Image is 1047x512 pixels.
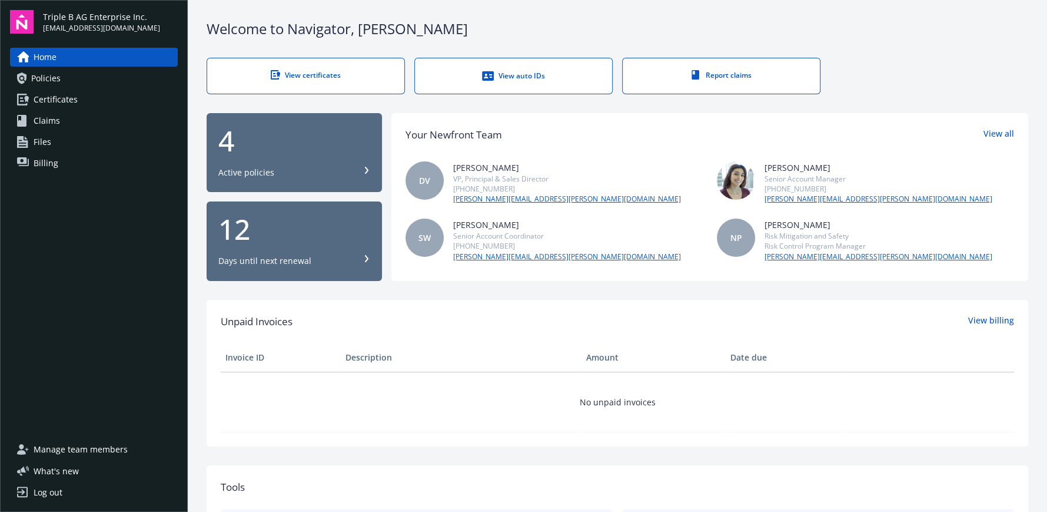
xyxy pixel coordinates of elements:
[453,161,681,174] div: [PERSON_NAME]
[765,194,992,204] a: [PERSON_NAME][EMAIL_ADDRESS][PERSON_NAME][DOMAIN_NAME]
[10,69,178,88] a: Policies
[218,255,311,267] div: Days until next renewal
[221,343,341,372] th: Invoice ID
[207,113,382,193] button: 4Active policies
[453,231,681,241] div: Senior Account Coordinator
[34,48,56,67] span: Home
[207,202,382,281] button: 12Days until next renewal
[453,219,681,231] div: [PERSON_NAME]
[231,70,381,80] div: View certificates
[765,184,992,194] div: [PHONE_NUMBER]
[453,184,681,194] div: [PHONE_NUMBER]
[10,111,178,130] a: Claims
[419,174,430,187] span: DV
[453,252,681,262] a: [PERSON_NAME][EMAIL_ADDRESS][PERSON_NAME][DOMAIN_NAME]
[43,11,160,23] span: Triple B AG Enterprise Inc.
[34,154,58,173] span: Billing
[221,314,293,329] span: Unpaid Invoices
[453,241,681,251] div: [PHONE_NUMBER]
[31,69,61,88] span: Policies
[10,440,178,459] a: Manage team members
[34,133,51,151] span: Files
[646,70,796,80] div: Report claims
[968,314,1014,329] a: View billing
[405,127,502,143] div: Your Newfront Team
[34,440,128,459] span: Manage team members
[765,174,992,184] div: Senior Account Manager
[765,161,992,174] div: [PERSON_NAME]
[43,23,160,34] span: [EMAIL_ADDRESS][DOMAIN_NAME]
[414,58,613,94] a: View auto IDs
[34,465,79,477] span: What ' s new
[765,231,992,241] div: Risk Mitigation and Safety
[717,161,755,200] img: photo
[730,232,742,244] span: NP
[34,111,60,130] span: Claims
[765,241,992,251] div: Risk Control Program Manager
[207,19,1028,39] div: Welcome to Navigator , [PERSON_NAME]
[34,90,78,109] span: Certificates
[10,133,178,151] a: Files
[10,10,34,34] img: navigator-logo.svg
[43,10,178,34] button: Triple B AG Enterprise Inc.[EMAIL_ADDRESS][DOMAIN_NAME]
[341,343,581,372] th: Description
[34,483,62,502] div: Log out
[438,70,589,82] div: View auto IDs
[10,90,178,109] a: Certificates
[765,252,992,262] a: [PERSON_NAME][EMAIL_ADDRESS][PERSON_NAME][DOMAIN_NAME]
[10,465,98,477] button: What's new
[983,127,1014,143] a: View all
[221,480,1014,495] div: Tools
[765,219,992,231] div: [PERSON_NAME]
[453,194,681,204] a: [PERSON_NAME][EMAIL_ADDRESS][PERSON_NAME][DOMAIN_NAME]
[207,58,405,94] a: View certificates
[453,174,681,184] div: VP, Principal & Sales Director
[218,215,370,243] div: 12
[581,343,726,372] th: Amount
[622,58,820,94] a: Report claims
[218,127,370,155] div: 4
[726,343,846,372] th: Date due
[10,48,178,67] a: Home
[418,232,431,244] span: SW
[10,154,178,173] a: Billing
[218,167,274,179] div: Active policies
[221,372,1014,432] td: No unpaid invoices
